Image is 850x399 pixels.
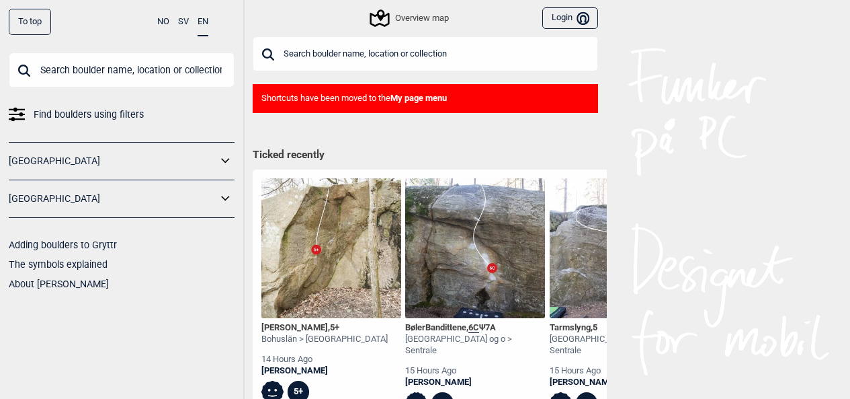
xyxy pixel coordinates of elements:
[542,7,597,30] button: Login
[9,52,235,87] input: Search boulder name, location or collection
[261,334,388,345] div: Bohuslän > [GEOGRAPHIC_DATA]
[34,105,144,124] span: Find boulders using filters
[9,105,235,124] a: Find boulders using filters
[253,148,598,163] h1: Ticked recently
[9,259,108,270] a: The symbols explained
[405,334,545,357] div: [GEOGRAPHIC_DATA] og o > Sentrale
[9,279,109,289] a: About [PERSON_NAME]
[261,354,388,365] div: 14 hours ago
[261,322,388,334] div: [PERSON_NAME] ,
[253,36,598,71] input: Search boulder name, location or collection
[9,151,217,171] a: [GEOGRAPHIC_DATA]
[330,322,339,332] span: 5+
[9,9,51,35] div: To top
[405,377,545,388] a: [PERSON_NAME]
[550,334,689,357] div: [GEOGRAPHIC_DATA] og o > Sentrale
[157,9,169,35] button: NO
[593,322,597,332] span: 5
[550,322,689,334] div: Tarmslyng ,
[253,84,598,113] div: Shortcuts have been moved to the
[405,178,545,318] img: Boler Bandittene 200324
[9,240,117,250] a: Adding boulders to Gryttr
[550,178,689,318] img: Tarmslyng
[9,189,217,209] a: [GEOGRAPHIC_DATA]
[261,178,401,318] img: Bakom Alf 190527
[372,10,448,26] div: Overview map
[405,365,545,377] div: 15 hours ago
[178,9,189,35] button: SV
[390,93,447,103] b: My page menu
[550,365,689,377] div: 15 hours ago
[198,9,208,36] button: EN
[468,322,479,333] span: 6C
[485,322,496,332] span: 7A
[550,377,689,388] a: [PERSON_NAME]
[405,322,545,334] div: BølerBandittene , Ψ
[261,365,388,377] a: [PERSON_NAME]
